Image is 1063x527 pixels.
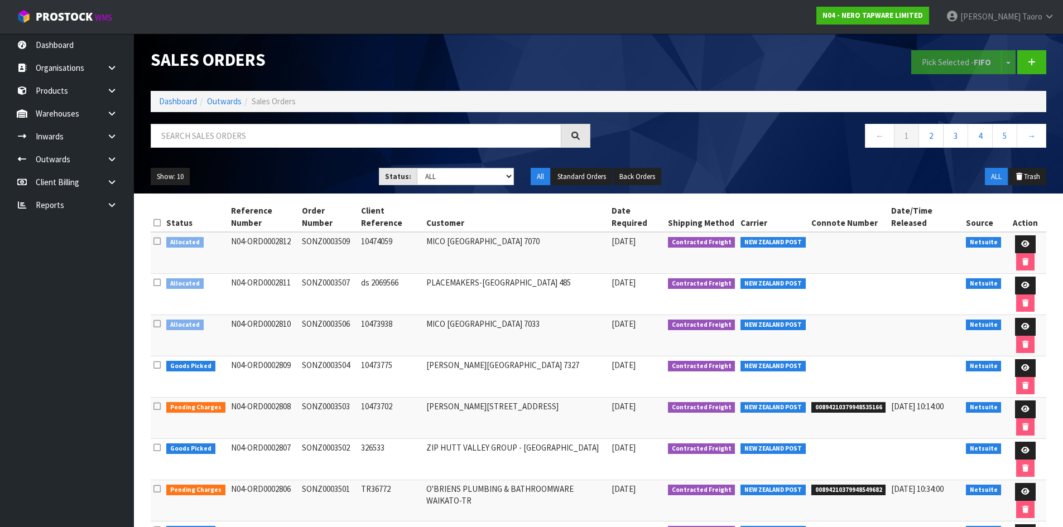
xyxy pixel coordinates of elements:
span: NEW ZEALAND POST [740,485,806,496]
td: MICO [GEOGRAPHIC_DATA] 7033 [424,315,609,356]
td: ZIP HUTT VALLEY GROUP - [GEOGRAPHIC_DATA] [424,439,609,480]
button: Standard Orders [551,168,612,186]
td: 10473775 [358,356,424,398]
th: Action [1004,202,1046,232]
span: Contracted Freight [668,402,735,413]
span: Netsuite [966,361,1002,372]
strong: Status: [385,172,411,181]
td: ds 2069566 [358,274,424,315]
td: SONZ0003507 [299,274,358,315]
span: NEW ZEALAND POST [740,443,806,455]
span: Sales Orders [252,96,296,107]
td: 10474059 [358,232,424,274]
strong: N04 - NERO TAPWARE LIMITED [822,11,923,20]
input: Search sales orders [151,124,561,148]
td: PLACEMAKERS-[GEOGRAPHIC_DATA] 485 [424,274,609,315]
a: Dashboard [159,96,197,107]
span: Contracted Freight [668,361,735,372]
span: Contracted Freight [668,278,735,289]
td: 10473702 [358,398,424,439]
th: Connote Number [809,202,889,232]
span: NEW ZEALAND POST [740,237,806,248]
td: SONZ0003502 [299,439,358,480]
span: [DATE] 10:34:00 [891,484,944,494]
td: N04-ORD0002809 [228,356,300,398]
td: N04-ORD0002807 [228,439,300,480]
span: [DATE] [612,484,636,494]
span: Allocated [166,320,204,331]
button: Back Orders [613,168,661,186]
a: → [1017,124,1046,148]
td: SONZ0003504 [299,356,358,398]
button: Pick Selected -FIFO [911,50,1002,74]
th: Customer [424,202,609,232]
span: NEW ZEALAND POST [740,320,806,331]
span: Contracted Freight [668,237,735,248]
a: 4 [968,124,993,148]
span: Contracted Freight [668,485,735,496]
td: N04-ORD0002811 [228,274,300,315]
span: [DATE] [612,277,636,288]
span: Netsuite [966,443,1002,455]
h1: Sales Orders [151,50,590,69]
span: Netsuite [966,402,1002,413]
td: TR36772 [358,480,424,521]
th: Carrier [738,202,809,232]
td: O'BRIENS PLUMBING & BATHROOMWARE WAIKATO-TR [424,480,609,521]
td: N04-ORD0002810 [228,315,300,356]
a: N04 - NERO TAPWARE LIMITED [816,7,929,25]
button: All [531,168,550,186]
span: NEW ZEALAND POST [740,278,806,289]
th: Status [163,202,228,232]
img: cube-alt.png [17,9,31,23]
span: Goods Picked [166,361,215,372]
button: Trash [1009,168,1046,186]
th: Shipping Method [665,202,738,232]
button: Show: 10 [151,168,190,186]
small: WMS [95,12,112,23]
td: SONZ0003503 [299,398,358,439]
span: [DATE] 10:14:00 [891,401,944,412]
span: Goods Picked [166,443,215,455]
nav: Page navigation [607,124,1047,151]
a: 2 [918,124,944,148]
th: Order Number [299,202,358,232]
td: SONZ0003506 [299,315,358,356]
td: N04-ORD0002812 [228,232,300,274]
button: ALL [985,168,1008,186]
span: Netsuite [966,278,1002,289]
td: N04-ORD0002808 [228,398,300,439]
span: [DATE] [612,236,636,246]
td: [PERSON_NAME][STREET_ADDRESS] [424,398,609,439]
span: Contracted Freight [668,443,735,455]
a: ← [865,124,894,148]
td: SONZ0003501 [299,480,358,521]
span: [DATE] [612,401,636,412]
th: Source [963,202,1004,232]
th: Date Required [609,202,665,232]
span: Netsuite [966,320,1002,331]
td: [PERSON_NAME][GEOGRAPHIC_DATA] 7327 [424,356,609,398]
span: Netsuite [966,237,1002,248]
strong: FIFO [974,57,991,67]
span: Allocated [166,237,204,248]
span: [DATE] [612,360,636,370]
span: ProStock [36,9,93,24]
a: 5 [992,124,1017,148]
a: 1 [894,124,919,148]
td: 10473938 [358,315,424,356]
span: Allocated [166,278,204,289]
span: 00894210379948535166 [811,402,886,413]
span: Taoro [1022,11,1042,22]
span: Pending Charges [166,485,225,496]
span: NEW ZEALAND POST [740,361,806,372]
span: 00894210379948549682 [811,485,886,496]
span: Contracted Freight [668,320,735,331]
span: [DATE] [612,442,636,453]
td: SONZ0003509 [299,232,358,274]
td: MICO [GEOGRAPHIC_DATA] 7070 [424,232,609,274]
th: Date/Time Released [888,202,963,232]
span: Netsuite [966,485,1002,496]
span: [PERSON_NAME] [960,11,1021,22]
span: NEW ZEALAND POST [740,402,806,413]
